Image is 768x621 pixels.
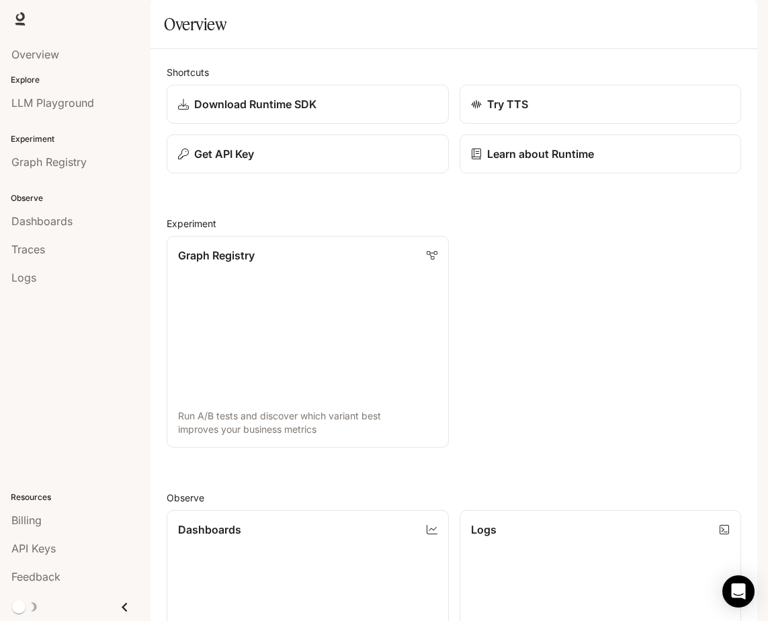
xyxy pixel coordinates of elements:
a: Try TTS [460,85,742,124]
h2: Observe [167,491,741,505]
p: Learn about Runtime [487,146,594,162]
a: Learn about Runtime [460,134,742,173]
div: Open Intercom Messenger [722,575,755,608]
p: Dashboards [178,522,241,538]
p: Download Runtime SDK [194,96,316,112]
a: Graph RegistryRun A/B tests and discover which variant best improves your business metrics [167,236,449,448]
button: Get API Key [167,134,449,173]
h2: Shortcuts [167,65,741,79]
p: Logs [471,522,497,538]
h2: Experiment [167,216,741,231]
h1: Overview [164,11,226,38]
a: Download Runtime SDK [167,85,449,124]
p: Graph Registry [178,247,255,263]
p: Get API Key [194,146,254,162]
p: Try TTS [487,96,528,112]
p: Run A/B tests and discover which variant best improves your business metrics [178,409,437,436]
